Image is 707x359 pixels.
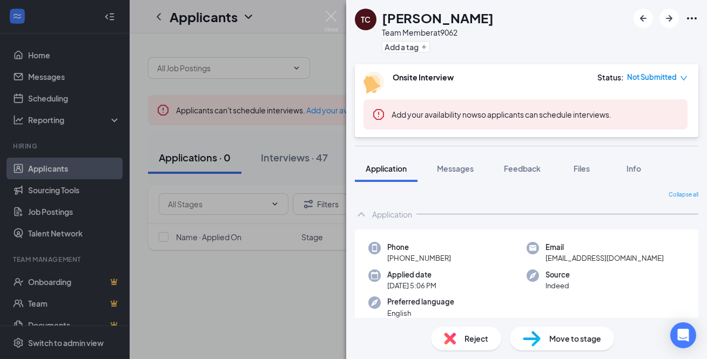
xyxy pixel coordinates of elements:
[670,322,696,348] div: Open Intercom Messenger
[627,72,677,83] span: Not Submitted
[464,333,488,344] span: Reject
[392,109,477,120] button: Add your availability now
[387,296,454,307] span: Preferred language
[680,74,688,82] span: down
[574,164,590,173] span: Files
[372,108,385,121] svg: Error
[685,12,698,25] svg: Ellipses
[546,269,570,280] span: Source
[393,72,454,82] b: Onsite Interview
[387,269,436,280] span: Applied date
[437,164,474,173] span: Messages
[634,9,653,28] button: ArrowLeftNew
[382,9,494,27] h1: [PERSON_NAME]
[627,164,641,173] span: Info
[659,9,679,28] button: ArrowRight
[387,280,436,291] span: [DATE] 5:06 PM
[382,27,494,38] div: Team Member at 9062
[637,12,650,25] svg: ArrowLeftNew
[392,110,611,119] span: so applicants can schedule interviews.
[387,242,451,253] span: Phone
[546,253,664,263] span: [EMAIL_ADDRESS][DOMAIN_NAME]
[546,280,570,291] span: Indeed
[549,333,601,344] span: Move to stage
[355,208,368,221] svg: ChevronUp
[361,14,371,25] div: TC
[382,41,430,52] button: PlusAdd a tag
[387,253,451,263] span: [PHONE_NUMBER]
[387,308,454,319] span: English
[372,209,412,220] div: Application
[597,72,624,83] div: Status :
[366,164,407,173] span: Application
[421,44,427,50] svg: Plus
[663,12,676,25] svg: ArrowRight
[669,191,698,199] span: Collapse all
[546,242,664,253] span: Email
[504,164,541,173] span: Feedback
